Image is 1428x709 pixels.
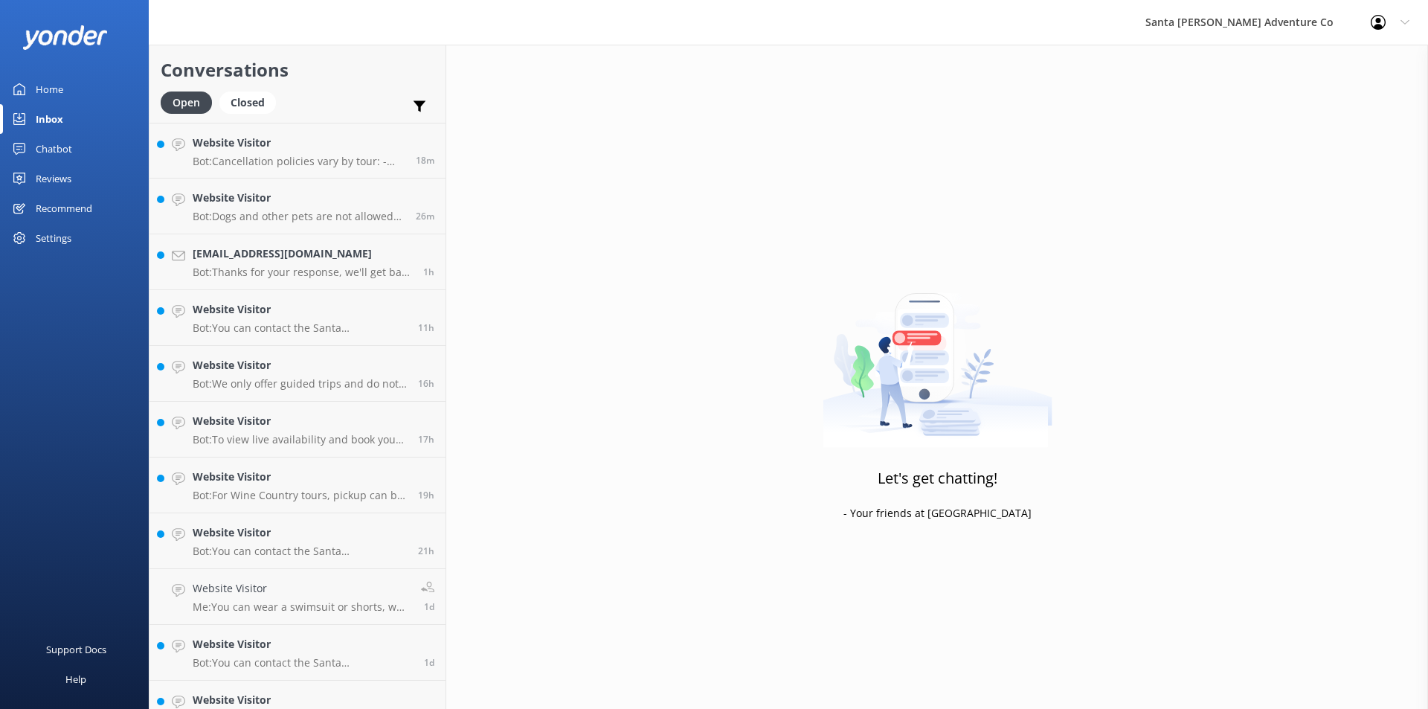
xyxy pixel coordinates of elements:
[36,134,72,164] div: Chatbot
[36,104,63,134] div: Inbox
[36,193,92,223] div: Recommend
[424,600,434,613] span: Sep 21 2025 07:51am (UTC -07:00) America/Tijuana
[418,321,434,334] span: Sep 21 2025 09:00pm (UTC -07:00) America/Tijuana
[193,135,405,151] h4: Website Visitor
[193,580,410,597] h4: Website Visitor
[193,266,412,279] p: Bot: Thanks for your response, we'll get back to you as soon as we can during opening hours.
[193,469,407,485] h4: Website Visitor
[46,635,106,664] div: Support Docs
[416,210,434,222] span: Sep 22 2025 07:47am (UTC -07:00) America/Tijuana
[161,94,219,110] a: Open
[149,458,446,513] a: Website VisitorBot:For Wine Country tours, pickup can be arranged from locations outside of [GEOG...
[193,246,412,262] h4: [EMAIL_ADDRESS][DOMAIN_NAME]
[149,513,446,569] a: Website VisitorBot:You can contact the Santa [PERSON_NAME] Adventure Co. team at [PHONE_NUMBER], ...
[193,321,407,335] p: Bot: You can contact the Santa [PERSON_NAME] Adventure Co. team at [PHONE_NUMBER], or by emailing...
[149,290,446,346] a: Website VisitorBot:You can contact the Santa [PERSON_NAME] Adventure Co. team at [PHONE_NUMBER], ...
[219,94,283,110] a: Closed
[193,413,407,429] h4: Website Visitor
[418,377,434,390] span: Sep 21 2025 03:57pm (UTC -07:00) America/Tijuana
[161,92,212,114] div: Open
[416,154,434,167] span: Sep 22 2025 07:55am (UTC -07:00) America/Tijuana
[423,266,434,278] span: Sep 22 2025 06:58am (UTC -07:00) America/Tijuana
[193,433,407,446] p: Bot: To view live availability and book your Santa [PERSON_NAME] Adventure tour, click [URL][DOMA...
[193,524,407,541] h4: Website Visitor
[193,489,407,502] p: Bot: For Wine Country tours, pickup can be arranged from locations outside of [GEOGRAPHIC_DATA], ...
[193,190,405,206] h4: Website Visitor
[193,301,407,318] h4: Website Visitor
[193,377,407,391] p: Bot: We only offer guided trips and do not rent equipment, including kayaks.
[418,545,434,557] span: Sep 21 2025 10:45am (UTC -07:00) America/Tijuana
[161,56,434,84] h2: Conversations
[149,625,446,681] a: Website VisitorBot:You can contact the Santa [PERSON_NAME] Adventure Co. team at [PHONE_NUMBER], ...
[149,179,446,234] a: Website VisitorBot:Dogs and other pets are not allowed on any tours. Service animals are welcome,...
[22,25,108,50] img: yonder-white-logo.png
[149,569,446,625] a: Website VisitorMe:You can wear a swimsuit or shorts, we also have additional wetsuit gear/jackets...
[193,692,413,708] h4: Website Visitor
[149,346,446,402] a: Website VisitorBot:We only offer guided trips and do not rent equipment, including kayaks.16h
[193,636,413,652] h4: Website Visitor
[843,505,1032,522] p: - Your friends at [GEOGRAPHIC_DATA]
[418,433,434,446] span: Sep 21 2025 02:49pm (UTC -07:00) America/Tijuana
[193,545,407,558] p: Bot: You can contact the Santa [PERSON_NAME] Adventure Co. team at [PHONE_NUMBER], or by emailing...
[193,656,413,670] p: Bot: You can contact the Santa [PERSON_NAME] Adventure Co. team at [PHONE_NUMBER], or by emailing...
[823,262,1052,448] img: artwork of a man stealing a conversation from at giant smartphone
[219,92,276,114] div: Closed
[65,664,86,694] div: Help
[149,234,446,290] a: [EMAIL_ADDRESS][DOMAIN_NAME]Bot:Thanks for your response, we'll get back to you as soon as we can...
[36,74,63,104] div: Home
[418,489,434,501] span: Sep 21 2025 12:27pm (UTC -07:00) America/Tijuana
[149,123,446,179] a: Website VisitorBot:Cancellation policies vary by tour: - Channel Islands tours: Full refunds if c...
[193,357,407,373] h4: Website Visitor
[878,466,997,490] h3: Let's get chatting!
[424,656,434,669] span: Sep 21 2025 06:15am (UTC -07:00) America/Tijuana
[193,210,405,223] p: Bot: Dogs and other pets are not allowed on any tours. Service animals are welcome, but additiona...
[36,223,71,253] div: Settings
[193,600,410,614] p: Me: You can wear a swimsuit or shorts, we also have additional wetsuit gear/jackets in case it's ...
[193,155,405,168] p: Bot: Cancellation policies vary by tour: - Channel Islands tours: Full refunds if canceled at lea...
[149,402,446,458] a: Website VisitorBot:To view live availability and book your Santa [PERSON_NAME] Adventure tour, cl...
[36,164,71,193] div: Reviews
